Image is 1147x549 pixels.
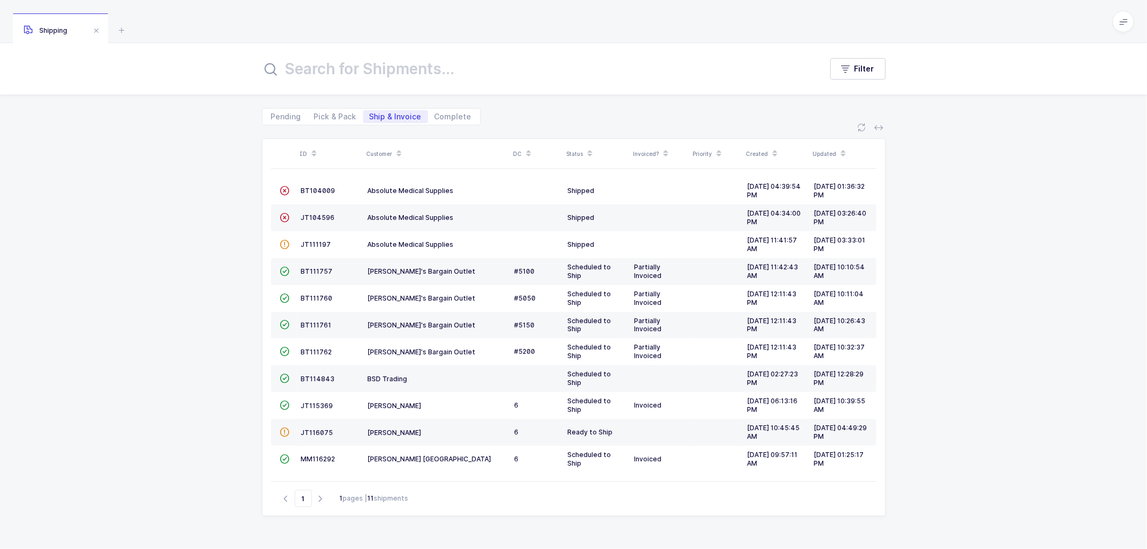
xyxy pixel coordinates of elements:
span: [DATE] 03:26:40 PM [814,209,867,226]
div: Invoiced? [633,145,687,163]
span:  [280,213,290,222]
span: Complete [434,113,472,120]
span: [DATE] 04:34:00 PM [747,209,801,226]
span: [DATE] 06:13:16 PM [747,397,798,413]
span: [DATE] 04:49:29 PM [814,424,867,440]
div: Updated [813,145,873,163]
span: JT111197 [301,240,331,248]
div: Created [746,145,807,163]
span: Ready to Ship [568,428,613,436]
span: [DATE] 10:10:54 AM [814,263,865,280]
span: #5100 [515,267,535,275]
span: Shipped [568,240,595,248]
span: Scheduled to Ship [568,263,611,280]
span: [DATE] 12:11:43 PM [747,343,797,360]
span: [PERSON_NAME] [368,429,422,437]
span: JT116075 [301,429,333,437]
span: Scheduled to Ship [568,370,611,387]
div: Status [567,145,627,163]
span: [DATE] 10:26:43 AM [814,317,866,333]
span: BT111761 [301,321,332,329]
b: 1 [340,494,343,502]
span: Shipped [568,213,595,222]
span: [DATE] 03:33:01 PM [814,236,866,253]
button: Filter [830,58,886,80]
div: Partially Invoiced [635,317,686,334]
span:  [280,401,290,409]
span: JT115369 [301,402,333,410]
span:  [280,294,290,302]
span: Ship & Invoice [369,113,422,120]
span: [DATE] 10:45:45 AM [747,424,800,440]
div: Invoiced [635,455,686,464]
span:  [280,347,290,355]
span: MM116292 [301,455,336,463]
span: Go to [295,490,312,507]
div: Partially Invoiced [635,343,686,360]
span: [DATE] 10:32:37 AM [814,343,865,360]
div: ID [300,145,360,163]
span: [DATE] 12:11:43 PM [747,290,797,306]
span:  [280,428,290,436]
span: [DATE] 01:25:17 PM [814,451,864,467]
span: BT104009 [301,187,336,195]
span: BT111757 [301,267,333,275]
span: [PERSON_NAME]'s Bargain Outlet [368,321,476,329]
span:  [280,267,290,275]
span: Absolute Medical Supplies [368,187,454,195]
span: [PERSON_NAME] [GEOGRAPHIC_DATA] [368,455,491,463]
span: 6 [515,428,519,436]
span: Scheduled to Ship [568,397,611,413]
span:  [280,240,290,248]
span: [DATE] 12:28:29 PM [814,370,864,387]
span: JT104596 [301,213,335,222]
span: Scheduled to Ship [568,290,611,306]
div: Invoiced [635,401,686,410]
span:  [280,374,290,382]
span: Pending [271,113,301,120]
span: BSD Trading [368,375,408,383]
span: [PERSON_NAME]'s Bargain Outlet [368,267,476,275]
span: #5150 [515,321,535,329]
span: [DATE] 11:42:43 AM [747,263,799,280]
span: Absolute Medical Supplies [368,240,454,248]
span: [DATE] 11:41:57 AM [747,236,797,253]
span: [PERSON_NAME]'s Bargain Outlet [368,348,476,356]
span: [DATE] 01:36:32 PM [814,182,865,199]
div: Partially Invoiced [635,263,686,280]
span: [DATE] 10:11:04 AM [814,290,864,306]
div: pages | shipments [340,494,409,503]
span: Shipped [568,187,595,195]
span: [DATE] 09:57:11 AM [747,451,798,467]
span: Scheduled to Ship [568,317,611,333]
span: 6 [515,455,519,463]
span:  [280,320,290,329]
b: 11 [368,494,374,502]
span: [PERSON_NAME]'s Bargain Outlet [368,294,476,302]
div: DC [514,145,560,163]
span: Pick & Pack [314,113,357,120]
span: [DATE] 10:39:55 AM [814,397,866,413]
span: [PERSON_NAME] [368,402,422,410]
span: [DATE] 12:11:43 PM [747,317,797,333]
span:  [280,455,290,463]
span:  [280,187,290,195]
span: Scheduled to Ship [568,343,611,360]
span: Shipping [24,26,67,34]
span: BT111760 [301,294,333,302]
span: #5050 [515,294,536,302]
div: Customer [367,145,507,163]
span: 6 [515,401,519,409]
span: Scheduled to Ship [568,451,611,467]
span: [DATE] 04:39:54 PM [747,182,801,199]
div: Priority [693,145,740,163]
span: Absolute Medical Supplies [368,213,454,222]
input: Search for Shipments... [262,56,809,82]
span: BT114843 [301,375,335,383]
span: Filter [854,63,874,74]
span: BT111762 [301,348,332,356]
span: [DATE] 02:27:23 PM [747,370,799,387]
div: Partially Invoiced [635,290,686,307]
span: #5200 [515,347,536,355]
